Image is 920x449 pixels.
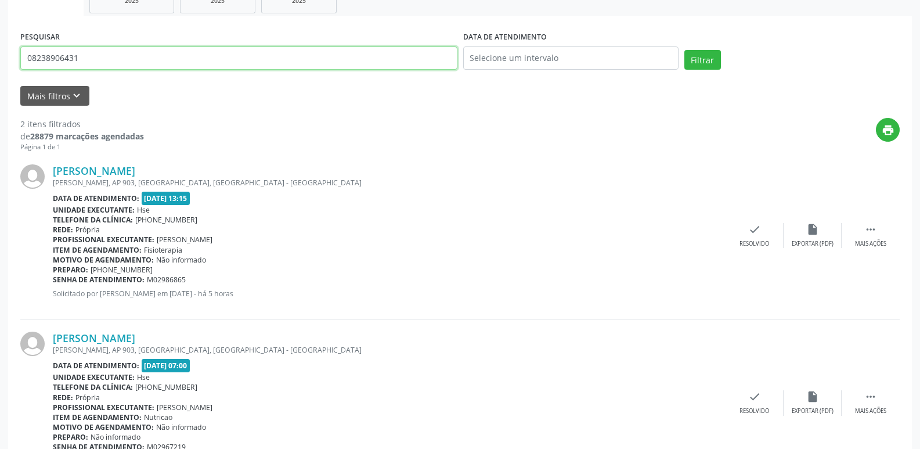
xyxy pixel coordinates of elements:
[53,361,139,371] b: Data de atendimento:
[30,131,144,142] strong: 28879 marcações agendadas
[137,205,150,215] span: Hse
[748,223,761,236] i: check
[135,215,197,225] span: [PHONE_NUMBER]
[53,275,145,285] b: Senha de atendimento:
[53,225,73,235] b: Rede:
[20,164,45,189] img: img
[53,289,726,299] p: Solicitado por [PERSON_NAME] em [DATE] - há 5 horas
[53,235,154,245] b: Profissional executante:
[53,332,135,344] a: [PERSON_NAME]
[53,193,139,203] b: Data de atendimento:
[806,390,819,403] i: insert_drive_file
[75,225,100,235] span: Própria
[91,265,153,275] span: [PHONE_NUMBER]
[53,178,726,188] div: [PERSON_NAME], AP 903, [GEOGRAPHIC_DATA], [GEOGRAPHIC_DATA] - [GEOGRAPHIC_DATA]
[855,407,886,415] div: Mais ações
[876,118,900,142] button: print
[53,412,142,422] b: Item de agendamento:
[748,390,761,403] i: check
[20,142,144,152] div: Página 1 de 1
[147,275,186,285] span: M02986865
[53,393,73,403] b: Rede:
[137,372,150,382] span: Hse
[156,255,206,265] span: Não informado
[739,240,769,248] div: Resolvido
[53,382,133,392] b: Telefone da clínica:
[855,240,886,248] div: Mais ações
[864,223,877,236] i: 
[792,407,834,415] div: Exportar (PDF)
[739,407,769,415] div: Resolvido
[53,403,154,412] b: Profissional executante:
[53,265,88,275] b: Preparo:
[91,432,140,442] span: Não informado
[70,89,83,102] i: keyboard_arrow_down
[142,192,190,205] span: [DATE] 13:15
[20,86,89,106] button: Mais filtroskeyboard_arrow_down
[156,422,206,432] span: Não informado
[53,372,135,382] b: Unidade executante:
[144,245,182,255] span: Fisioterapia
[806,223,819,236] i: insert_drive_file
[20,332,45,356] img: img
[684,50,721,70] button: Filtrar
[53,432,88,442] b: Preparo:
[135,382,197,392] span: [PHONE_NUMBER]
[20,118,144,130] div: 2 itens filtrados
[463,28,547,46] label: DATA DE ATENDIMENTO
[53,345,726,355] div: [PERSON_NAME], AP 903, [GEOGRAPHIC_DATA], [GEOGRAPHIC_DATA] - [GEOGRAPHIC_DATA]
[144,412,172,422] span: Nutricao
[792,240,834,248] div: Exportar (PDF)
[882,124,894,137] i: print
[864,390,877,403] i: 
[53,215,133,225] b: Telefone da clínica:
[53,422,154,432] b: Motivo de agendamento:
[53,205,135,215] b: Unidade executante:
[20,28,60,46] label: PESQUISAR
[75,393,100,403] span: Própria
[53,245,142,255] b: Item de agendamento:
[463,46,679,70] input: Selecione um intervalo
[20,130,144,142] div: de
[142,359,190,372] span: [DATE] 07:00
[157,235,212,245] span: [PERSON_NAME]
[20,46,457,70] input: Nome, código do beneficiário ou CPF
[53,255,154,265] b: Motivo de agendamento:
[53,164,135,177] a: [PERSON_NAME]
[157,403,212,412] span: [PERSON_NAME]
